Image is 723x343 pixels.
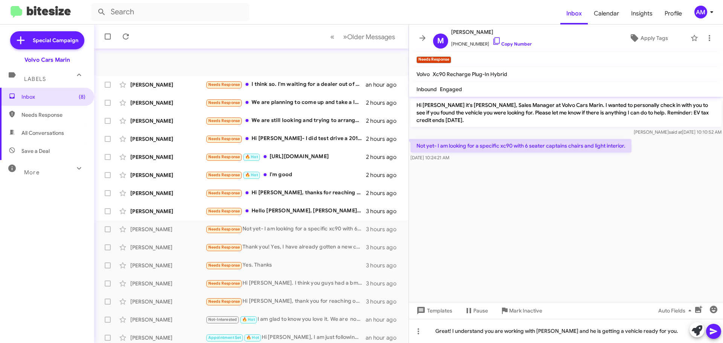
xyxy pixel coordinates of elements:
[473,304,488,317] span: Pause
[130,244,206,251] div: [PERSON_NAME]
[206,297,366,306] div: Hi [PERSON_NAME], thank you for reaching out. I have decided on the car and finalised on it.
[326,29,339,44] button: Previous
[208,227,240,232] span: Needs Response
[208,172,240,177] span: Needs Response
[440,86,462,93] span: Engaged
[409,304,458,317] button: Templates
[208,82,240,87] span: Needs Response
[634,129,721,135] span: [PERSON_NAME] [DATE] 10:10:52 AM
[694,6,707,18] div: AM
[130,171,206,179] div: [PERSON_NAME]
[130,81,206,88] div: [PERSON_NAME]
[206,315,366,324] div: I am glad to know you love it. We are not affiliated with the Volvo San Francisco store but your ...
[366,117,403,125] div: 2 hours ago
[208,317,237,322] span: Not-Interested
[245,154,258,159] span: 🔥 Hot
[24,169,40,176] span: More
[130,117,206,125] div: [PERSON_NAME]
[208,299,240,304] span: Needs Response
[208,154,240,159] span: Needs Response
[130,99,206,107] div: [PERSON_NAME]
[494,304,548,317] button: Mark Inactive
[206,261,366,270] div: Yes. Thanks
[641,31,668,45] span: Apply Tags
[10,31,84,49] a: Special Campaign
[433,71,507,78] span: Xc90 Recharge Plug-In Hybrid
[208,136,240,141] span: Needs Response
[130,280,206,287] div: [PERSON_NAME]
[410,155,449,160] span: [DATE] 10:24:21 AM
[458,304,494,317] button: Pause
[343,32,347,41] span: »
[208,335,241,340] span: Appointment Set
[206,189,366,197] div: Hi [PERSON_NAME], thanks for reaching out. We ended up with an xc40 recharge from Volvo in [GEOGR...
[24,76,46,82] span: Labels
[206,98,366,107] div: We are planning to come up and take a look at the one we have interest in [DATE] morning when you...
[208,281,240,286] span: Needs Response
[208,209,240,213] span: Needs Response
[24,56,70,64] div: Volvo Cars Marin
[206,279,366,288] div: Hi [PERSON_NAME]. I think you guys had a bmw x5 50e but doesn't seem like you have it anymore. I ...
[588,3,625,24] a: Calendar
[130,298,206,305] div: [PERSON_NAME]
[208,100,240,105] span: Needs Response
[206,225,366,233] div: Not yet- I am looking for a specific xc90 with 6 seater captains chairs and light interior.
[130,189,206,197] div: [PERSON_NAME]
[366,244,403,251] div: 3 hours ago
[130,153,206,161] div: [PERSON_NAME]
[206,134,366,143] div: Hi [PERSON_NAME]- I did test drive a 2019 xc60 hybrid, grey, with [PERSON_NAME]; was curious if i...
[21,147,50,155] span: Save a Deal
[206,171,366,179] div: I'm good
[610,31,687,45] button: Apply Tags
[330,32,334,41] span: «
[492,41,532,47] a: Copy Number
[659,3,688,24] span: Profile
[658,304,694,317] span: Auto Fields
[208,245,240,250] span: Needs Response
[208,118,240,123] span: Needs Response
[130,207,206,215] div: [PERSON_NAME]
[33,37,78,44] span: Special Campaign
[560,3,588,24] a: Inbox
[206,116,366,125] div: We are still looking and trying to arrange our schedule to have some availability [DATE]. Do you ...
[409,319,723,343] div: Great! I understand you are working with [PERSON_NAME] and he is getting a vehicle ready for you.
[366,99,403,107] div: 2 hours ago
[509,304,542,317] span: Mark Inactive
[410,139,631,152] p: Not yet- I am looking for a specific xc90 with 6 seater captains chairs and light interior.
[366,171,403,179] div: 2 hours ago
[688,6,715,18] button: AM
[208,191,240,195] span: Needs Response
[206,243,366,252] div: Thank you! Yes, I have already gotten a new car. [PERSON_NAME]
[242,317,255,322] span: 🔥 Hot
[130,226,206,233] div: [PERSON_NAME]
[21,111,85,119] span: Needs Response
[366,334,403,341] div: an hour ago
[245,172,258,177] span: 🔥 Hot
[246,335,259,340] span: 🔥 Hot
[326,29,400,44] nav: Page navigation example
[130,316,206,323] div: [PERSON_NAME]
[437,35,444,47] span: M
[366,226,403,233] div: 3 hours ago
[206,333,366,342] div: Hi [PERSON_NAME], I am just following up. I see that [PERSON_NAME] reached out to you
[366,135,403,143] div: 2 hours ago
[206,207,366,215] div: Hello [PERSON_NAME], [PERSON_NAME] mentioned that I should be expecting a message from you. We fo...
[451,27,532,37] span: [PERSON_NAME]
[130,135,206,143] div: [PERSON_NAME]
[208,263,240,268] span: Needs Response
[21,93,85,101] span: Inbox
[416,71,430,78] span: Volvo
[410,98,721,127] p: Hi [PERSON_NAME] it's [PERSON_NAME], Sales Manager at Volvo Cars Marin. I wanted to personally ch...
[451,37,532,48] span: [PHONE_NUMBER]
[79,93,85,101] span: (8)
[206,152,366,161] div: [URL][DOMAIN_NAME]
[21,129,64,137] span: All Conversations
[416,86,437,93] span: Inbound
[339,29,400,44] button: Next
[625,3,659,24] a: Insights
[415,304,452,317] span: Templates
[366,262,403,269] div: 3 hours ago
